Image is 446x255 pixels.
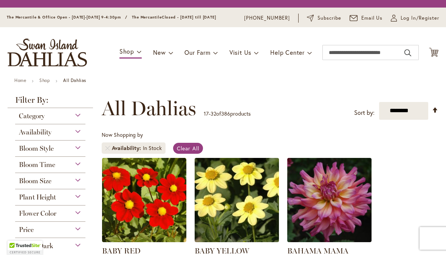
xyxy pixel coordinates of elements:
span: Price [19,226,34,234]
div: In Stock [143,144,162,152]
span: Availability [19,128,51,136]
label: Sort by: [354,106,375,120]
img: BABY YELLOW [195,158,279,242]
button: Search [404,47,411,59]
p: - of products [204,108,251,120]
span: Category [19,112,45,120]
a: Email Us [350,14,383,22]
strong: All Dahlias [63,77,86,83]
span: Visit Us [229,48,251,56]
img: Bahama Mama [287,158,372,242]
a: store logo [8,39,87,66]
a: Subscribe [307,14,341,22]
img: BABY RED [102,158,186,242]
span: New [153,48,166,56]
a: Bahama Mama [287,236,372,244]
span: 386 [221,110,230,117]
span: 17 [204,110,209,117]
span: Plant Height [19,193,56,201]
span: The Mercantile & Office Open - [DATE]-[DATE] 9-4:30pm / The Mercantile [7,15,162,20]
a: Clear All [173,143,203,154]
strong: Filter By: [8,96,93,108]
span: Help Center [270,48,305,56]
a: Home [14,77,26,83]
span: Email Us [361,14,383,22]
span: Now Shopping by [102,131,143,138]
span: Flower Color [19,209,56,218]
span: All Dahlias [102,97,196,120]
span: Bloom Time [19,161,55,169]
a: Log In/Register [391,14,439,22]
span: Our Farm [184,48,210,56]
div: TrustedSite Certified [8,241,42,255]
span: Subscribe [317,14,341,22]
a: Shop [39,77,50,83]
span: 32 [211,110,216,117]
span: Closed - [DATE] till [DATE] [162,15,216,20]
a: BABY YELLOW [195,236,279,244]
a: BABY RED [102,236,186,244]
span: Bloom Style [19,144,54,153]
a: [PHONE_NUMBER] [244,14,290,22]
span: Shop [119,47,134,55]
span: Log In/Register [401,14,439,22]
span: Bloom Size [19,177,51,185]
span: Clear All [177,145,199,152]
a: Remove Availability In Stock [105,146,110,150]
span: Availability [112,144,143,152]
